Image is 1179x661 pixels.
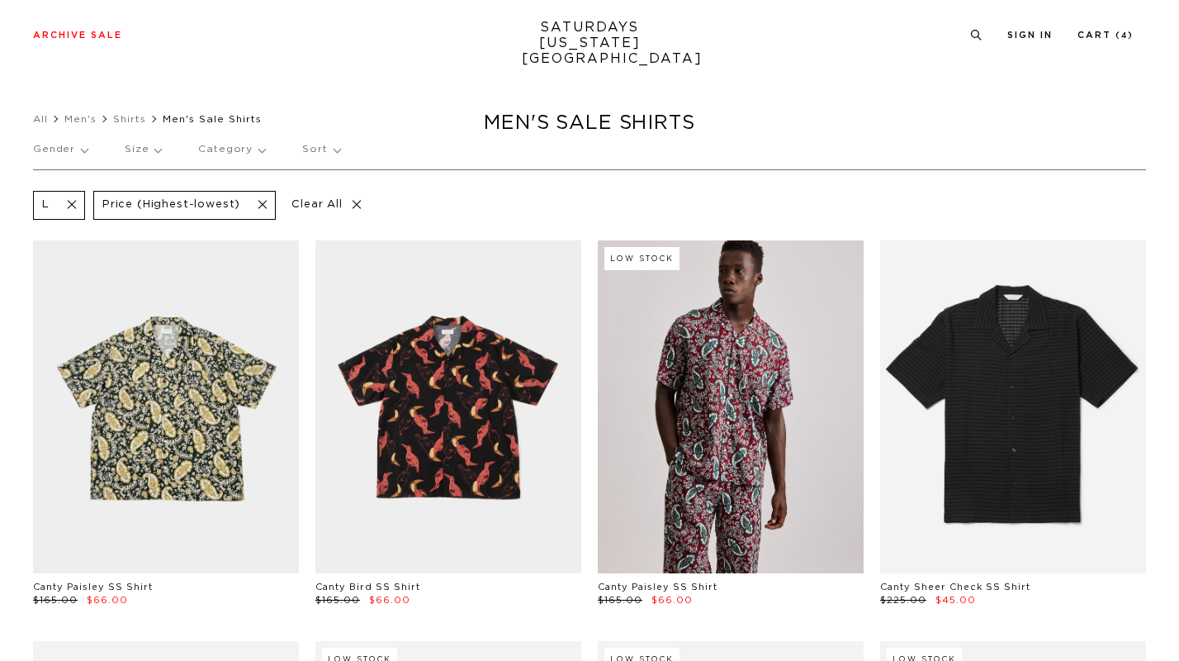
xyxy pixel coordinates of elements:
a: All [33,114,48,124]
a: Canty Paisley SS Shirt [598,583,717,592]
span: $66.00 [369,596,410,605]
p: Price (Highest-lowest) [102,198,240,212]
a: Men's [64,114,97,124]
span: $165.00 [598,596,642,605]
a: SATURDAYS[US_STATE][GEOGRAPHIC_DATA] [522,20,658,67]
a: Sign In [1007,31,1053,40]
p: Category [198,131,265,169]
a: Archive Sale [33,31,122,40]
p: L [42,198,50,212]
a: Canty Paisley SS Shirt [33,583,153,592]
div: Low Stock [604,247,679,270]
span: $165.00 [33,596,78,605]
span: $45.00 [935,596,976,605]
a: Canty Bird SS Shirt [315,583,420,592]
a: Cart (4) [1077,31,1134,40]
span: $225.00 [880,596,926,605]
p: Size [125,131,161,169]
small: 4 [1121,32,1128,40]
span: $66.00 [87,596,128,605]
a: Canty Sheer Check SS Shirt [880,583,1030,592]
span: $165.00 [315,596,360,605]
span: $66.00 [651,596,693,605]
span: Men's Sale Shirts [163,114,262,124]
a: Shirts [113,114,146,124]
p: Sort [302,131,339,169]
p: Clear All [284,191,369,220]
p: Gender [33,131,88,169]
